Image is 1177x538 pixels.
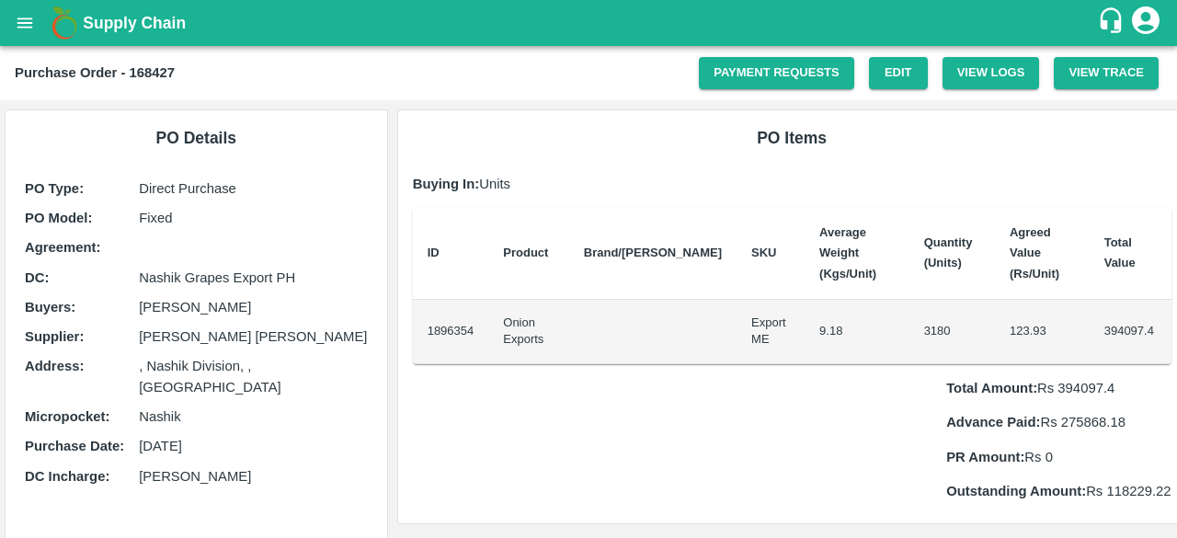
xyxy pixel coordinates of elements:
[83,14,186,32] b: Supply Chain
[139,406,367,427] p: Nashik
[819,225,876,280] b: Average Weight (Kgs/Unit)
[139,356,367,397] p: , Nashik Division, , [GEOGRAPHIC_DATA]
[20,125,372,151] h6: PO Details
[1090,300,1171,364] td: 394097.4
[139,268,367,288] p: Nashik Grapes Export PH
[25,211,92,225] b: PO Model :
[413,300,489,364] td: 1896354
[139,436,367,456] p: [DATE]
[25,469,109,484] b: DC Incharge :
[946,381,1037,395] b: Total Amount:
[139,208,367,228] p: Fixed
[946,415,1040,429] b: Advance Paid:
[25,270,49,285] b: DC :
[413,177,480,191] b: Buying In:
[46,5,83,41] img: logo
[25,181,84,196] b: PO Type :
[4,2,46,44] button: open drawer
[488,300,569,364] td: Onion Exports
[25,329,84,344] b: Supplier :
[139,178,367,199] p: Direct Purchase
[946,481,1171,501] p: Rs 118229.22
[946,378,1171,398] p: Rs 394097.4
[413,125,1171,151] h6: PO Items
[946,484,1086,498] b: Outstanding Amount:
[428,246,440,259] b: ID
[25,409,109,424] b: Micropocket :
[25,240,100,255] b: Agreement:
[751,246,776,259] b: SKU
[909,300,995,364] td: 3180
[25,300,75,315] b: Buyers :
[139,297,367,317] p: [PERSON_NAME]
[25,359,84,373] b: Address :
[1054,57,1159,89] button: View Trace
[946,447,1171,467] p: Rs 0
[924,235,973,269] b: Quantity (Units)
[943,57,1040,89] button: View Logs
[15,65,175,80] b: Purchase Order - 168427
[946,450,1024,464] b: PR Amount:
[1010,225,1059,280] b: Agreed Value (Rs/Unit)
[869,57,928,89] a: Edit
[83,10,1097,36] a: Supply Chain
[584,246,722,259] b: Brand/[PERSON_NAME]
[139,326,367,347] p: [PERSON_NAME] [PERSON_NAME]
[413,174,1171,194] p: Units
[699,57,854,89] a: Payment Requests
[946,412,1171,432] p: Rs 275868.18
[737,300,805,364] td: Export ME
[503,246,548,259] b: Product
[805,300,909,364] td: 9.18
[25,439,124,453] b: Purchase Date :
[1097,6,1129,40] div: customer-support
[995,300,1090,364] td: 123.93
[139,466,367,486] p: [PERSON_NAME]
[1104,235,1136,269] b: Total Value
[1129,4,1162,42] div: account of current user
